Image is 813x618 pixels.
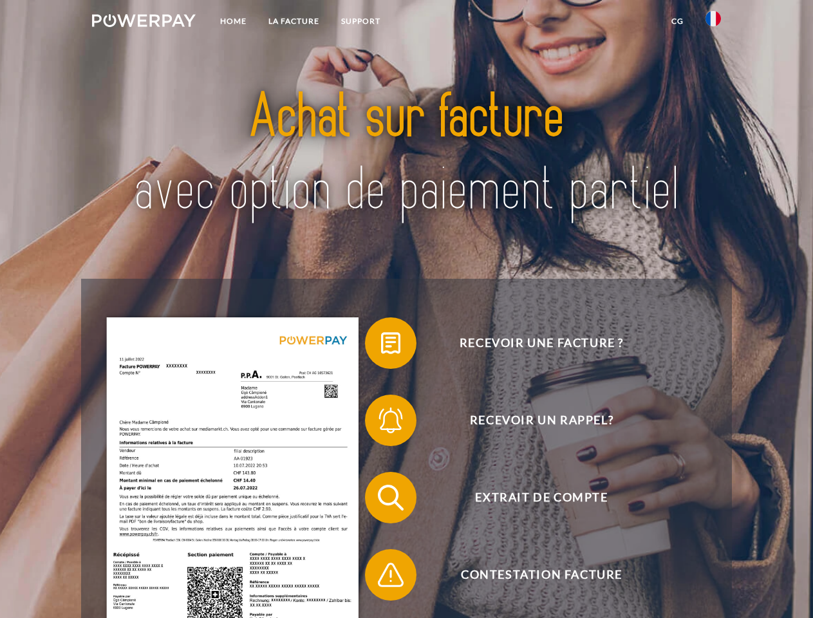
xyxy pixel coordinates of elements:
[384,317,699,369] span: Recevoir une facture ?
[330,10,391,33] a: Support
[375,482,407,514] img: qb_search.svg
[365,317,700,369] button: Recevoir une facture ?
[375,404,407,436] img: qb_bell.svg
[375,327,407,359] img: qb_bill.svg
[384,395,699,446] span: Recevoir un rappel?
[209,10,257,33] a: Home
[384,472,699,523] span: Extrait de compte
[365,549,700,601] button: Contestation Facture
[92,14,196,27] img: logo-powerpay-white.svg
[706,11,721,26] img: fr
[384,549,699,601] span: Contestation Facture
[365,472,700,523] button: Extrait de compte
[123,62,690,247] img: title-powerpay_fr.svg
[257,10,330,33] a: LA FACTURE
[365,395,700,446] button: Recevoir un rappel?
[375,559,407,591] img: qb_warning.svg
[660,10,695,33] a: CG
